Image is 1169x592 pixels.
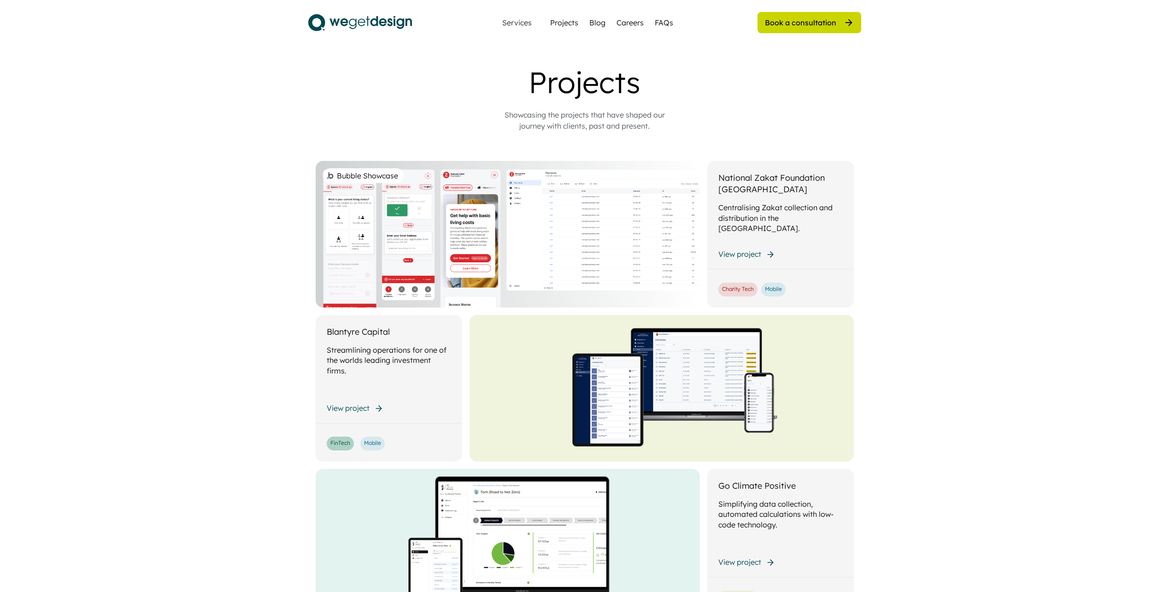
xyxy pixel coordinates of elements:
div: Streamlining operations for one of the worlds leading investment firms. [327,345,451,376]
div: View project [718,249,761,259]
a: Careers [617,17,644,28]
div: View project [718,557,761,567]
div: Centralising Zakat collection and distribution in the [GEOGRAPHIC_DATA]. [718,202,843,233]
img: logo.svg [308,11,412,34]
div: Book a consultation [765,18,836,28]
div: Projects [400,65,769,100]
a: FAQs [655,17,673,28]
img: bubble%201.png [326,171,334,180]
div: Simplifying data collection, automated calculations with low-code technology. [718,499,843,530]
div: National Zakat Foundation [GEOGRAPHIC_DATA] [718,172,843,195]
div: Blantyre Capital [327,326,390,337]
div: Bubble Showcase [337,170,398,181]
a: Projects [550,17,578,28]
div: Showcasing the projects that have shaped our journey with clients, past and present. [493,109,677,131]
div: Go Climate Positive [718,480,796,491]
div: Services [499,19,535,26]
div: Mobile [765,285,782,293]
div: Mobile [364,439,381,447]
div: View project [327,403,370,413]
a: Blog [589,17,605,28]
div: FinTech [330,439,350,447]
div: Charity Tech [722,285,754,293]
